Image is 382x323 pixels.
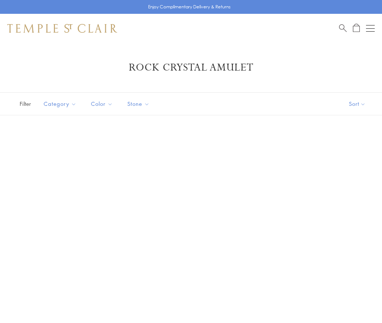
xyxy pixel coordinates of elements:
[38,96,82,112] button: Category
[18,61,364,74] h1: Rock Crystal Amulet
[353,24,360,33] a: Open Shopping Bag
[339,24,347,33] a: Search
[87,99,118,108] span: Color
[366,24,375,33] button: Open navigation
[122,96,155,112] button: Stone
[148,3,231,11] p: Enjoy Complimentary Delivery & Returns
[85,96,118,112] button: Color
[333,93,382,115] button: Show sort by
[124,99,155,108] span: Stone
[7,24,117,33] img: Temple St. Clair
[40,99,82,108] span: Category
